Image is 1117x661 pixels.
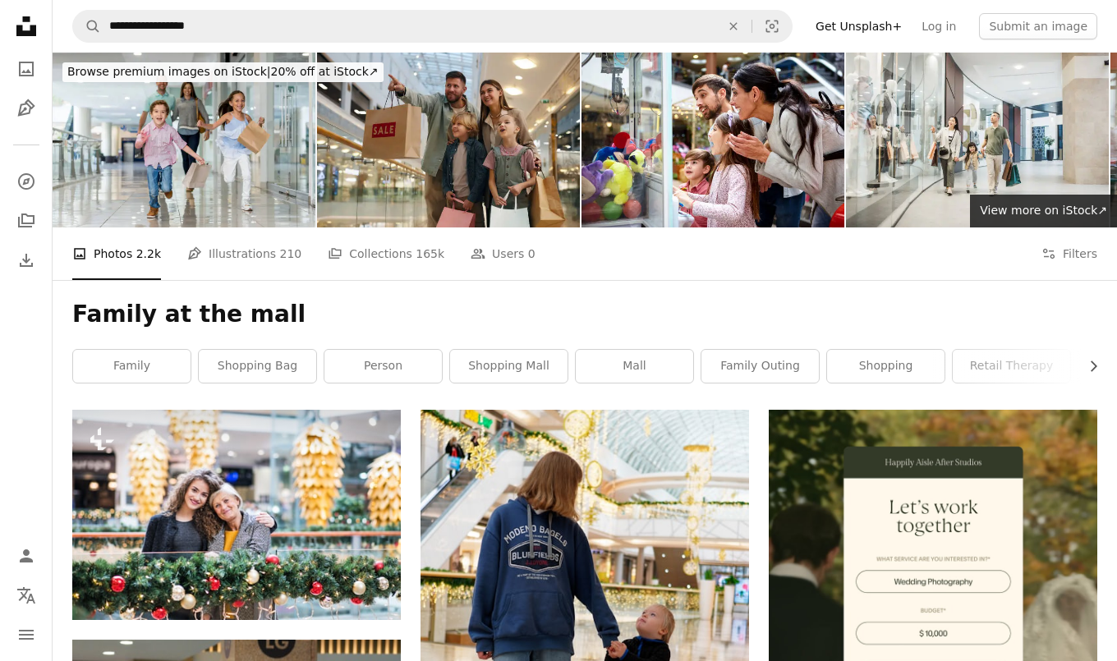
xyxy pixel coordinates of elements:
img: Little girl playing with toy grabbing machine while surrounded by family [581,53,844,227]
a: mall [576,350,693,383]
span: Browse premium images on iStock | [67,65,270,78]
a: shopping bag [199,350,316,383]
a: Illustrations [10,92,43,125]
img: Man Showing New Store in Shopping Mall [317,53,580,227]
a: Collections [10,204,43,237]
button: Visual search [752,11,792,42]
img: Asian family shopping on vacation [846,53,1109,227]
a: family [73,350,191,383]
span: 210 [280,245,302,263]
a: shopping mall [450,350,568,383]
a: shopping [827,350,945,383]
button: Submit an image [979,13,1097,39]
a: Explore [10,165,43,198]
span: View more on iStock ↗ [980,204,1107,217]
button: Menu [10,618,43,651]
a: Users 0 [471,227,536,280]
a: Photos [10,53,43,85]
button: Language [10,579,43,612]
a: Illustrations 210 [187,227,301,280]
a: Get Unsplash+ [806,13,912,39]
a: Log in [912,13,966,39]
a: Browse premium images on iStock|20% off at iStock↗ [53,53,393,92]
button: scroll list to the right [1078,350,1097,383]
a: Download History [10,244,43,277]
button: Clear [715,11,752,42]
a: Log in / Sign up [10,539,43,572]
a: View more on iStock↗ [970,195,1117,227]
h1: Family at the mall [72,300,1097,329]
form: Find visuals sitewide [72,10,793,43]
span: 0 [528,245,536,263]
a: A portrait of senior grandmother and teenage granddaughter standing in shopping center at Christm... [72,507,401,522]
button: Search Unsplash [73,11,101,42]
img: A portrait of senior grandmother and teenage granddaughter standing in shopping center at Christm... [72,410,401,620]
a: retail therapy [953,350,1070,383]
button: Filters [1041,227,1097,280]
span: 165k [416,245,444,263]
div: 20% off at iStock ↗ [62,62,384,82]
a: Collections 165k [328,227,444,280]
a: a woman holding the hand of a small child [421,621,749,636]
a: person [324,350,442,383]
a: family outing [701,350,819,383]
img: Family shopping and running towards the camera at the mall [53,53,315,227]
